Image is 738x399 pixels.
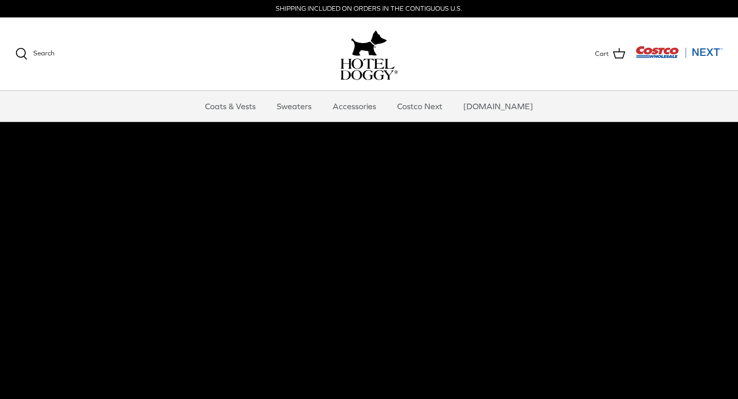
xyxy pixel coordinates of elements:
[388,91,452,122] a: Costco Next
[268,91,321,122] a: Sweaters
[595,47,625,61] a: Cart
[351,28,387,58] img: hoteldoggy.com
[196,91,265,122] a: Coats & Vests
[595,49,609,59] span: Cart
[635,46,723,58] img: Costco Next
[15,48,54,60] a: Search
[33,49,54,57] span: Search
[635,52,723,60] a: Visit Costco Next
[340,28,398,80] a: hoteldoggy.com hoteldoggycom
[340,58,398,80] img: hoteldoggycom
[454,91,542,122] a: [DOMAIN_NAME]
[323,91,385,122] a: Accessories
